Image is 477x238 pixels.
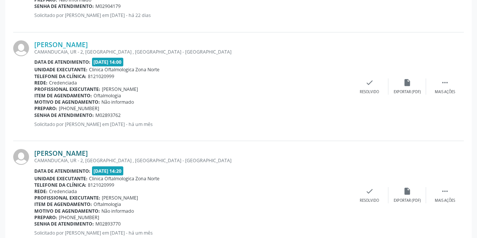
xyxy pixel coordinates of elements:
[360,198,379,203] div: Resolvido
[441,187,449,195] i: 
[34,201,92,207] b: Item de agendamento:
[34,195,100,201] b: Profissional executante:
[360,89,379,95] div: Resolvido
[92,166,124,175] span: [DATE] 14:20
[95,112,121,118] span: M02893762
[49,80,77,86] span: Credenciada
[34,86,100,92] b: Profissional executante:
[101,99,134,105] span: Não informado
[34,3,94,9] b: Senha de atendimento:
[94,201,121,207] span: Oftalmologia
[34,221,94,227] b: Senha de atendimento:
[59,105,99,112] span: [PHONE_NUMBER]
[92,58,124,66] span: [DATE] 14:00
[13,149,29,165] img: img
[403,78,411,87] i: insert_drive_file
[34,214,57,221] b: Preparo:
[102,195,138,201] span: [PERSON_NAME]
[34,99,100,105] b: Motivo de agendamento:
[34,157,351,164] div: CAMANDUCAIA, UR - 2, [GEOGRAPHIC_DATA] , [GEOGRAPHIC_DATA] - [GEOGRAPHIC_DATA]
[34,168,90,174] b: Data de atendimento:
[34,80,48,86] b: Rede:
[34,92,92,99] b: Item de agendamento:
[34,66,87,73] b: Unidade executante:
[435,89,455,95] div: Mais ações
[34,59,90,65] b: Data de atendimento:
[94,92,121,99] span: Oftalmologia
[34,182,86,188] b: Telefone da clínica:
[34,112,94,118] b: Senha de atendimento:
[34,188,48,195] b: Rede:
[365,187,374,195] i: check
[394,89,421,95] div: Exportar (PDF)
[89,175,160,182] span: Clinica Oftalmologica Zona Norte
[59,214,99,221] span: [PHONE_NUMBER]
[95,3,121,9] span: M02904179
[34,40,88,49] a: [PERSON_NAME]
[89,66,160,73] span: Clinica Oftalmologica Zona Norte
[435,198,455,203] div: Mais ações
[88,182,114,188] span: 8121020999
[88,73,114,80] span: 8121020999
[34,149,88,157] a: [PERSON_NAME]
[34,208,100,214] b: Motivo de agendamento:
[34,73,86,80] b: Telefone da clínica:
[101,208,134,214] span: Não informado
[34,121,351,127] p: Solicitado por [PERSON_NAME] em [DATE] - há um mês
[49,188,77,195] span: Credenciada
[365,78,374,87] i: check
[13,40,29,56] img: img
[34,49,351,55] div: CAMANDUCAIA, UR - 2, [GEOGRAPHIC_DATA] , [GEOGRAPHIC_DATA] - [GEOGRAPHIC_DATA]
[394,198,421,203] div: Exportar (PDF)
[34,230,351,236] p: Solicitado por [PERSON_NAME] em [DATE] - há um mês
[34,12,351,18] p: Solicitado por [PERSON_NAME] em [DATE] - há 22 dias
[34,105,57,112] b: Preparo:
[34,175,87,182] b: Unidade executante:
[441,78,449,87] i: 
[95,221,121,227] span: M02893770
[403,187,411,195] i: insert_drive_file
[102,86,138,92] span: [PERSON_NAME]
